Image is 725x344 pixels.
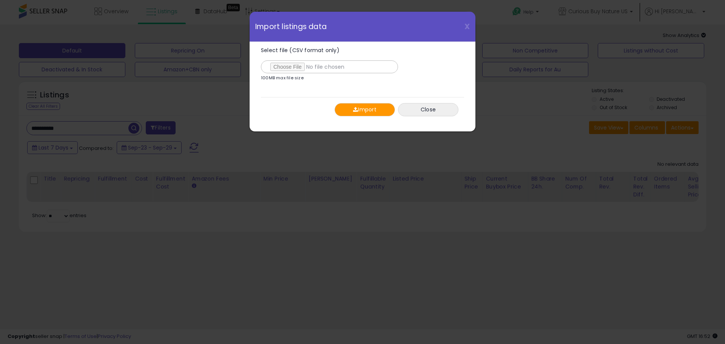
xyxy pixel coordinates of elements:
p: 100MB max file size [261,76,304,80]
span: X [464,21,470,32]
span: Import listings data [255,23,327,30]
span: Select file (CSV format only) [261,46,339,54]
button: Close [398,103,458,116]
button: Import [335,103,395,116]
